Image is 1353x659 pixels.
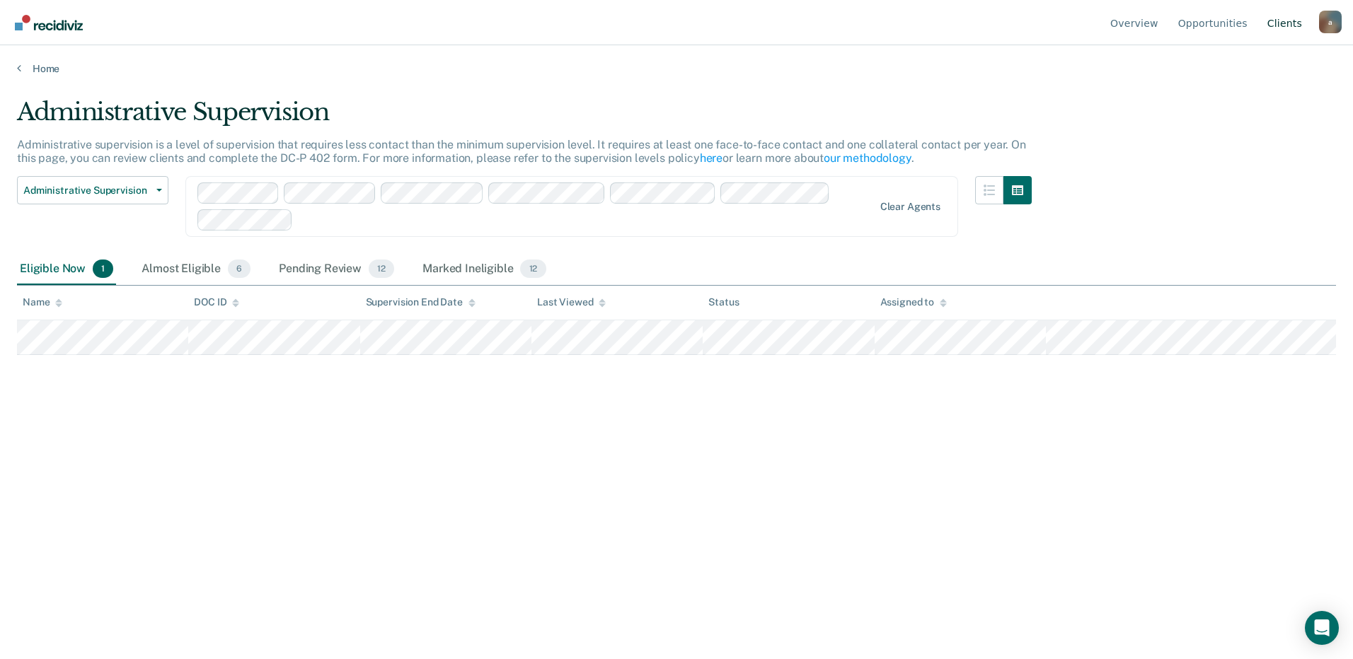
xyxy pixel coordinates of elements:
div: Clear agents [880,201,940,213]
div: DOC ID [194,296,239,308]
button: Administrative Supervision [17,176,168,204]
button: Profile dropdown button [1319,11,1342,33]
div: Pending Review12 [276,254,397,285]
a: here [700,151,722,165]
span: 12 [520,259,546,278]
div: Administrative Supervision [17,98,1032,138]
p: Administrative supervision is a level of supervision that requires less contact than the minimum ... [17,138,1026,165]
div: Assigned to [880,296,947,308]
span: 12 [369,259,394,278]
div: Name [23,296,62,308]
div: Eligible Now1 [17,254,116,285]
div: Almost Eligible6 [139,254,253,285]
div: Marked Ineligible12 [420,254,548,285]
a: our methodology [824,151,911,165]
div: Open Intercom Messenger [1305,611,1339,645]
a: Home [17,62,1336,75]
span: Administrative Supervision [23,185,151,197]
div: Status [708,296,739,308]
div: a [1319,11,1342,33]
span: 1 [93,259,113,278]
div: Last Viewed [537,296,606,308]
span: 6 [228,259,251,278]
img: Recidiviz [15,15,83,30]
div: Supervision End Date [366,296,476,308]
